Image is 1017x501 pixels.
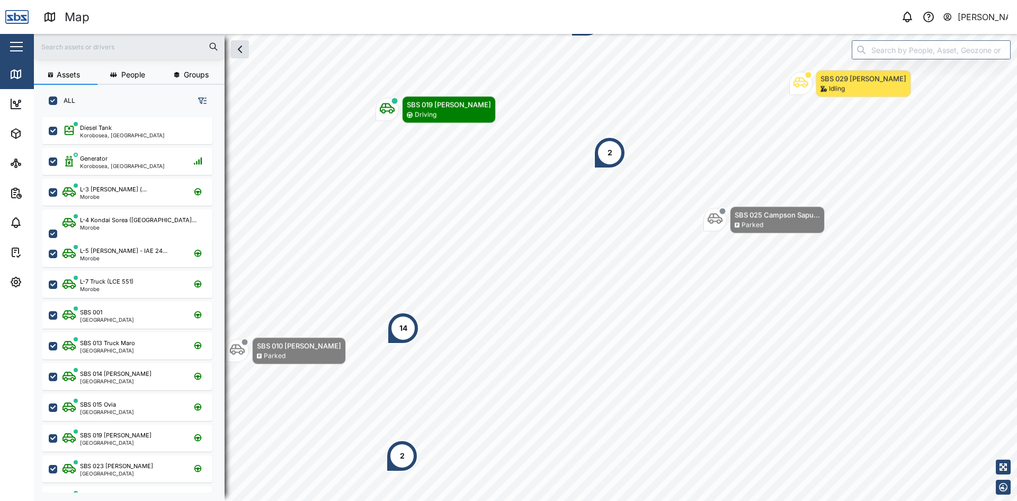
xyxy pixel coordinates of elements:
div: 2 [400,450,405,462]
div: Driving [415,110,436,120]
div: grid [42,113,224,493]
span: Assets [57,71,80,78]
div: Map marker [386,440,418,472]
div: [GEOGRAPHIC_DATA] [80,379,151,384]
input: Search assets or drivers [40,39,218,55]
div: SBS 023 [PERSON_NAME] [80,462,153,471]
button: [PERSON_NAME] [942,10,1009,24]
span: People [121,71,145,78]
div: Map marker [789,70,911,97]
div: Morobe [80,286,133,292]
div: Map marker [387,312,419,344]
div: Diesel Tank [80,124,112,133]
div: 14 [399,322,407,334]
span: Groups [184,71,209,78]
div: Map marker [226,337,346,364]
label: ALL [57,96,75,105]
div: Map marker [376,96,496,123]
div: L-5 [PERSON_NAME] - IAE 24... [80,247,167,256]
div: SBS 025 Campson Sapu... [735,209,820,220]
div: SBS 015 Ovia [80,400,116,409]
input: Search by People, Asset, Geozone or Place [852,40,1011,59]
div: [PERSON_NAME] [958,11,1009,24]
div: SBS 013 Truck Maro [80,339,135,348]
div: L-3 [PERSON_NAME] (... [80,185,147,194]
div: Korobosea, [GEOGRAPHIC_DATA] [80,163,165,169]
div: [GEOGRAPHIC_DATA] [80,317,134,322]
div: Sites [28,157,53,169]
div: Korobosea, [GEOGRAPHIC_DATA] [80,133,165,138]
div: Parked [264,351,286,361]
div: Settings [28,276,65,288]
div: Tasks [28,247,57,258]
div: SBS 010 [PERSON_NAME] [257,340,341,351]
img: Main Logo [5,5,29,29]
div: SBS 029 [PERSON_NAME] [820,73,906,84]
canvas: Map [34,34,1017,501]
div: L-4 Kondai Sorea ([GEOGRAPHIC_DATA]... [80,216,197,225]
div: [GEOGRAPHIC_DATA] [80,440,151,445]
div: Map [65,8,90,27]
div: L-7 Truck (LCE 551) [80,277,133,286]
div: Dashboard [28,98,75,110]
div: [GEOGRAPHIC_DATA] [80,471,153,476]
div: Parked [742,220,763,230]
div: Alarms [28,217,60,228]
div: Assets [28,128,60,139]
div: [GEOGRAPHIC_DATA] [80,348,135,353]
div: Map marker [594,137,626,169]
div: Generator [80,154,108,163]
div: Idling [829,84,845,94]
div: SBS 014 [PERSON_NAME] [80,370,151,379]
div: SBS 019 [PERSON_NAME] [80,431,151,440]
div: Morobe [80,225,197,230]
div: 2 [608,147,612,159]
div: Morobe [80,194,147,199]
div: Reports [28,187,64,199]
div: SBS 019 [PERSON_NAME] [407,99,491,110]
div: Morobe [80,256,167,261]
div: SBS 001 [80,308,102,317]
div: Map [28,68,51,80]
div: [GEOGRAPHIC_DATA] [80,409,134,415]
div: Map marker [703,206,825,233]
